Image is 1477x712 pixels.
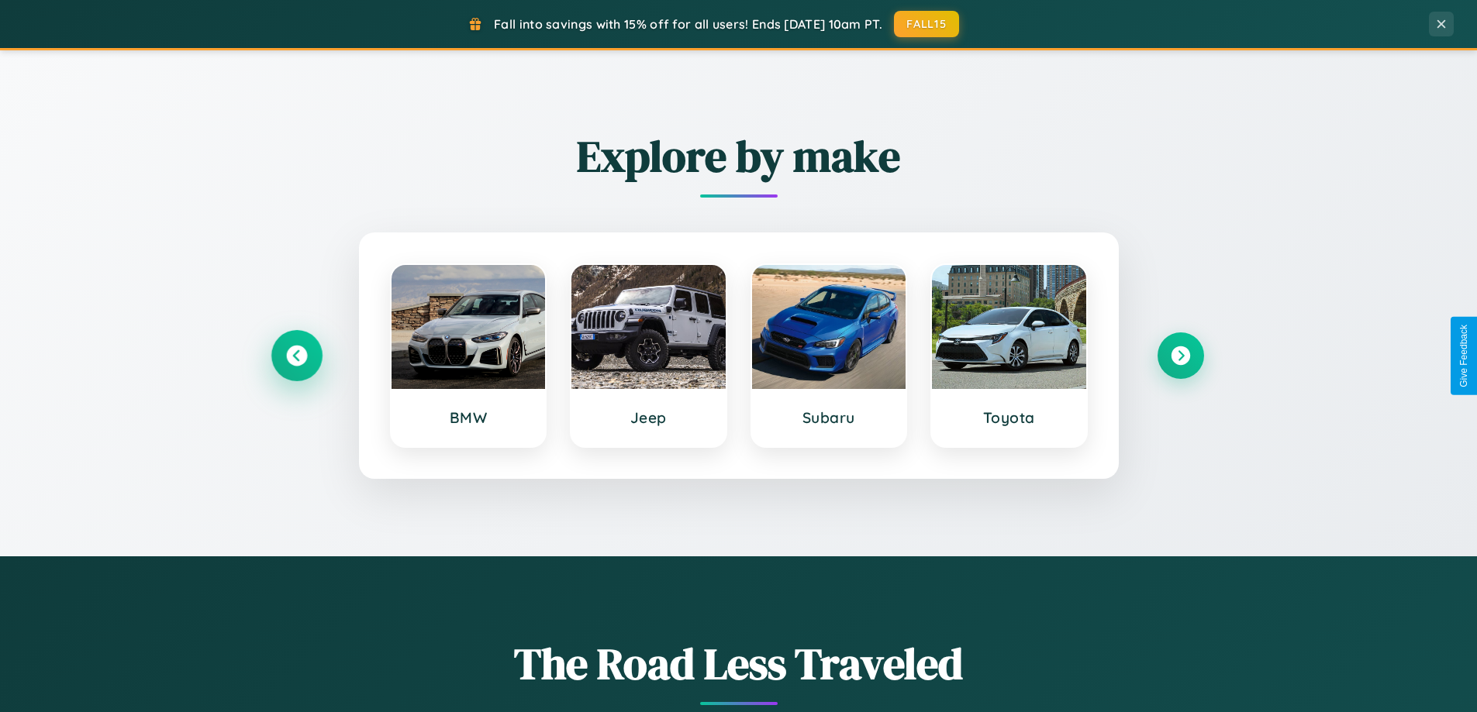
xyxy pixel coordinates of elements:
[494,16,882,32] span: Fall into savings with 15% off for all users! Ends [DATE] 10am PT.
[274,126,1204,186] h2: Explore by make
[947,408,1071,427] h3: Toyota
[768,408,891,427] h3: Subaru
[894,11,959,37] button: FALL15
[274,634,1204,693] h1: The Road Less Traveled
[587,408,710,427] h3: Jeep
[1458,325,1469,387] div: Give Feedback
[407,408,530,427] h3: BMW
